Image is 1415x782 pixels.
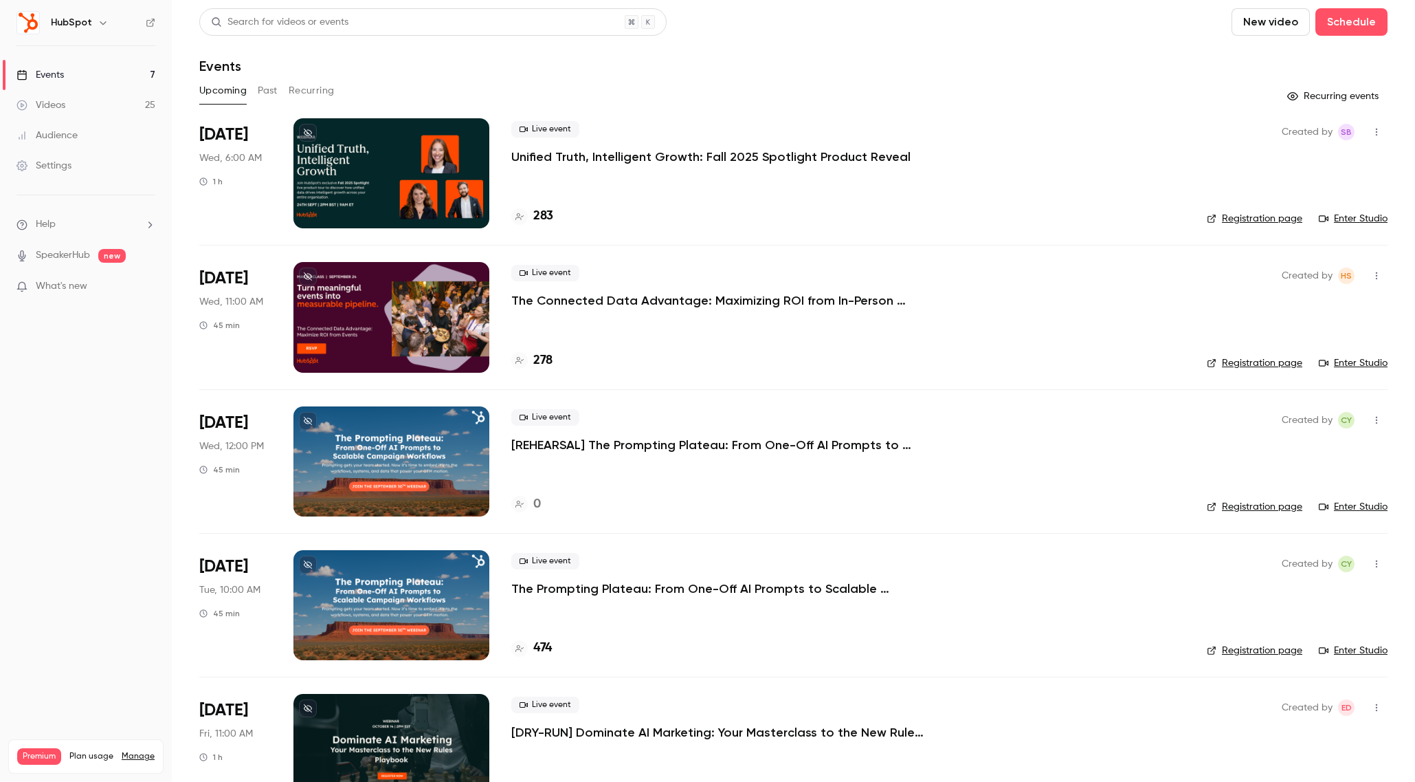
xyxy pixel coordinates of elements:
div: Search for videos or events [211,15,348,30]
span: [DATE] [199,556,248,578]
span: Live event [511,121,579,138]
a: Manage [122,751,155,762]
span: Live event [511,697,579,713]
span: CY [1341,412,1352,428]
span: Celine Yung [1338,556,1355,572]
span: Live event [511,553,579,569]
div: 1 h [199,176,223,187]
button: New video [1232,8,1310,36]
h1: Events [199,58,241,74]
span: Wed, 12:00 PM [199,439,264,453]
h4: 278 [533,351,553,370]
div: Audience [16,129,78,142]
li: help-dropdown-opener [16,217,155,232]
a: Registration page [1207,644,1302,658]
button: Schedule [1315,8,1388,36]
span: CY [1341,556,1352,572]
span: Live event [511,265,579,281]
a: SpeakerHub [36,248,90,263]
button: Past [258,80,278,102]
h4: 0 [533,495,541,514]
span: Heather Smyth [1338,268,1355,284]
span: Created by [1282,699,1333,716]
a: Enter Studio [1319,500,1388,514]
span: Fri, 11:00 AM [199,727,253,741]
span: ED [1341,699,1352,716]
span: Created by [1282,556,1333,572]
a: Enter Studio [1319,356,1388,370]
span: new [98,249,126,263]
span: Live event [511,409,579,426]
span: Elika Dizechi [1338,699,1355,716]
span: What's new [36,279,87,294]
span: Premium [17,748,61,765]
div: 1 h [199,752,223,763]
a: The Prompting Plateau: From One-Off AI Prompts to Scalable Campaign Workflows [511,580,924,597]
div: Sep 30 Tue, 1:00 PM (America/New York) [199,550,271,660]
span: SB [1341,124,1352,140]
div: 45 min [199,464,240,475]
div: 45 min [199,320,240,331]
span: [DATE] [199,699,248,721]
a: 474 [511,639,552,658]
span: [DATE] [199,124,248,146]
span: Plan usage [69,751,113,762]
img: HubSpot [17,12,39,34]
span: Wed, 11:00 AM [199,295,263,309]
a: [REHEARSAL] The Prompting Plateau: From One-Off AI Prompts to Scalable Campaign Workflows [511,437,924,453]
a: Registration page [1207,500,1302,514]
a: Unified Truth, Intelligent Growth: Fall 2025 Spotlight Product Reveal [511,149,911,165]
a: Enter Studio [1319,644,1388,658]
span: Celine Yung [1338,412,1355,428]
button: Recurring [289,80,335,102]
a: 278 [511,351,553,370]
span: [DATE] [199,268,248,290]
div: Sep 24 Wed, 12:00 PM (America/Denver) [199,262,271,372]
a: 0 [511,495,541,514]
span: Created by [1282,268,1333,284]
button: Recurring events [1281,85,1388,107]
span: Help [36,217,56,232]
span: Tue, 10:00 AM [199,583,260,597]
div: Sep 24 Wed, 3:00 PM (America/New York) [199,406,271,517]
iframe: Noticeable Trigger [139,281,155,293]
h4: 474 [533,639,552,658]
a: Registration page [1207,356,1302,370]
a: [DRY-RUN] Dominate AI Marketing: Your Masterclass to the New Rules Playbook [511,724,924,741]
h6: HubSpot [51,16,92,30]
a: 283 [511,207,553,226]
span: Wed, 6:00 AM [199,151,262,165]
div: Sep 24 Wed, 2:00 PM (Europe/London) [199,118,271,228]
h4: 283 [533,207,553,226]
div: Events [16,68,64,82]
span: HS [1341,268,1352,284]
a: Registration page [1207,212,1302,226]
span: Created by [1282,124,1333,140]
span: [DATE] [199,412,248,434]
span: Created by [1282,412,1333,428]
span: Sharan Bansal [1338,124,1355,140]
button: Upcoming [199,80,247,102]
div: Videos [16,98,65,112]
a: The Connected Data Advantage: Maximizing ROI from In-Person Events [511,292,924,309]
a: Enter Studio [1319,212,1388,226]
div: 45 min [199,608,240,619]
div: Settings [16,159,71,173]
